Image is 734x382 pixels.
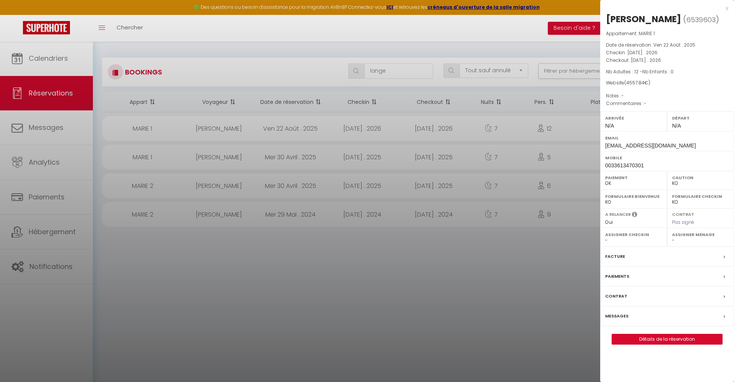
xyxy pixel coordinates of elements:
[605,134,729,142] label: Email
[606,41,728,49] p: Date de réservation :
[672,114,729,122] label: Départ
[642,68,674,75] span: Nb Enfants : 0
[606,57,728,64] p: Checkout :
[612,334,722,344] a: Détails de la réservation
[626,79,645,86] span: 4557.84
[683,14,719,25] span: ( )
[653,42,695,48] span: Ven 22 Août . 2025
[605,193,662,200] label: Formulaire Bienvenue
[605,114,662,122] label: Arrivée
[6,3,29,26] button: Ouvrir le widget de chat LiveChat
[672,211,694,216] label: Contrat
[606,30,728,37] p: Appartement :
[621,92,624,99] span: -
[644,100,646,107] span: -
[672,193,729,200] label: Formulaire Checkin
[605,123,614,129] span: N/A
[672,219,694,225] span: Pas signé
[624,79,650,86] span: ( €)
[631,57,661,63] span: [DATE] . 2026
[606,68,674,75] span: Nb Adultes : 12 -
[600,4,728,13] div: x
[605,292,627,300] label: Contrat
[672,174,729,181] label: Caution
[632,211,637,220] i: Sélectionner OUI si vous souhaiter envoyer les séquences de messages post-checkout
[639,30,655,37] span: MARIE 1
[605,272,629,280] label: Paiements
[612,334,723,345] button: Détails de la réservation
[686,15,716,24] span: 6539603
[627,49,658,56] span: [DATE] . 2026
[606,100,728,107] p: Commentaires :
[605,211,631,218] label: A relancer
[605,231,662,238] label: Assigner Checkin
[605,174,662,181] label: Paiement
[605,312,628,320] label: Messages
[606,13,681,25] div: [PERSON_NAME]
[672,123,681,129] span: N/A
[672,231,729,238] label: Assigner Menage
[606,79,728,87] div: Website
[605,154,729,162] label: Mobile
[606,92,728,100] p: Notes :
[605,162,644,168] span: 0033613470301
[605,253,625,261] label: Facture
[606,49,728,57] p: Checkin :
[605,142,696,149] span: [EMAIL_ADDRESS][DOMAIN_NAME]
